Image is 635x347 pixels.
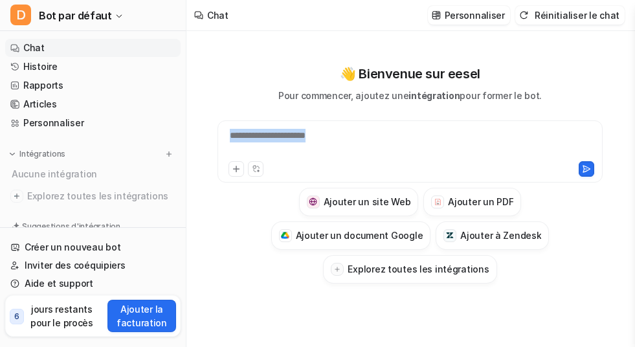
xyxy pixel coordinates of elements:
[8,150,17,159] img: développer le menu
[5,256,181,274] a: Inviter des coéquipiers
[460,90,542,101] font: pour former le bot.
[14,311,19,321] font: 6
[207,10,228,21] font: Chat
[25,260,126,271] font: Inviter des coéquipiers
[30,304,93,328] font: jours restants pour le procès
[278,90,408,101] font: Pour commencer, ajoutez une
[445,10,505,21] font: Personnaliser
[448,196,513,207] font: Ajouter un PDF
[309,197,317,206] img: Ajouter un site Web
[323,255,496,284] button: Explorez toutes les intégrations
[340,66,480,82] font: 👋 Bienvenue sur eesel
[432,10,441,20] img: personnaliser
[5,274,181,293] a: Aide et support
[5,58,181,76] a: Histoire
[16,7,26,23] font: D
[446,231,454,240] img: Ajouter à Zendesk
[25,278,93,289] font: Aide et support
[10,190,23,203] img: explorer toutes les intégrations
[324,196,411,207] font: Ajouter un site Web
[535,10,619,21] font: Réinitialiser le chat
[428,6,510,25] button: Personnaliser
[19,149,65,159] font: Intégrations
[5,76,181,95] a: Rapports
[39,9,111,22] font: Bot par défaut
[117,304,167,328] font: Ajouter la facturation
[5,95,181,113] a: Articles
[22,221,120,231] font: Suggestions d'intégration
[271,221,431,250] button: Ajouter un document GoogleAjouter un document Google
[23,98,57,109] font: Articles
[519,10,528,20] img: réinitialiser
[348,263,489,274] font: Explorez toutes les intégrations
[5,148,69,161] button: Intégrations
[23,61,58,72] font: Histoire
[408,90,460,101] font: intégration
[5,187,181,205] a: Explorez toutes les intégrations
[515,6,625,25] button: Réinitialiser le chat
[23,42,45,53] font: Chat
[107,300,176,332] button: Ajouter la facturation
[5,114,181,132] a: Personnaliser
[434,198,442,206] img: Ajouter un PDF
[25,241,120,252] font: Créer un nouveau bot
[5,238,181,256] a: Créer un nouveau bot
[23,80,63,91] font: Rapports
[296,230,423,241] font: Ajouter un document Google
[423,188,521,216] button: Ajouter un PDFAjouter un PDF
[12,168,97,179] font: Aucune intégration
[299,188,419,216] button: Ajouter un site WebAjouter un site Web
[5,39,181,57] a: Chat
[23,117,84,128] font: Personnaliser
[281,232,289,240] img: Ajouter un document Google
[436,221,549,250] button: Ajouter à ZendeskAjouter à Zendesk
[460,230,541,241] font: Ajouter à Zendesk
[27,190,168,201] font: Explorez toutes les intégrations
[164,150,173,159] img: menu_add.svg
